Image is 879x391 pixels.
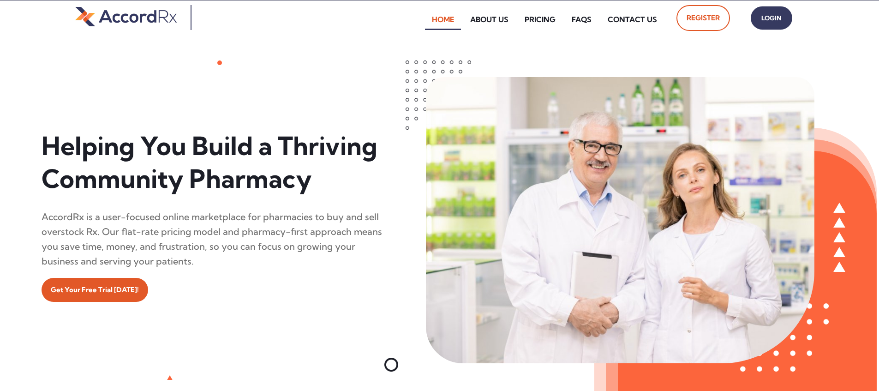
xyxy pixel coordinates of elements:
img: default-logo [75,5,177,28]
a: Get Your Free Trial [DATE]! [42,278,148,302]
span: Login [760,12,783,25]
span: Get Your Free Trial [DATE]! [51,283,139,297]
a: Pricing [518,9,562,30]
a: Login [751,6,792,30]
div: AccordRx is a user-focused online marketplace for pharmacies to buy and sell overstock Rx. Our fl... [42,210,384,269]
a: About Us [463,9,515,30]
a: Home [425,9,461,30]
span: Register [687,11,720,25]
h1: Helping You Build a Thriving Community Pharmacy [42,130,384,196]
a: FAQs [565,9,598,30]
a: Contact Us [601,9,664,30]
a: Register [676,5,730,31]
